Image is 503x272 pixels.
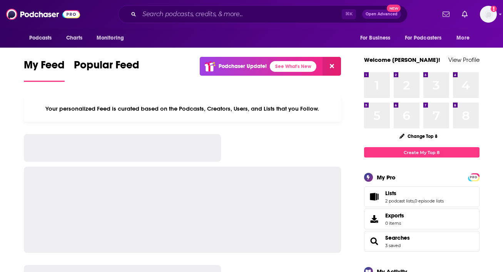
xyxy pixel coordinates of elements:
span: Lists [385,190,396,197]
a: My Feed [24,58,65,82]
button: Show profile menu [480,6,497,23]
span: Logged in as k_murphy [480,6,497,23]
span: Open Advanced [366,12,398,16]
div: Search podcasts, credits, & more... [118,5,408,23]
a: View Profile [448,56,480,63]
span: For Business [360,33,391,43]
a: Lists [367,191,382,202]
span: Monitoring [97,33,124,43]
img: Podchaser - Follow, Share and Rate Podcasts [6,7,80,22]
button: Open AdvancedNew [362,10,401,19]
img: User Profile [480,6,497,23]
span: New [387,5,401,12]
button: open menu [91,31,134,45]
a: Searches [385,234,410,241]
span: Podcasts [29,33,52,43]
a: Popular Feed [74,58,139,82]
a: Charts [61,31,87,45]
span: Charts [66,33,83,43]
div: My Pro [377,174,396,181]
a: Show notifications dropdown [439,8,453,21]
a: PRO [469,174,478,180]
a: 0 episode lists [414,198,444,204]
input: Search podcasts, credits, & more... [139,8,342,20]
span: 0 items [385,221,404,226]
a: See What's New [270,61,316,72]
span: My Feed [24,58,65,76]
span: Exports [367,214,382,224]
button: open menu [24,31,62,45]
button: open menu [355,31,400,45]
svg: Add a profile image [491,6,497,12]
span: Exports [385,212,404,219]
span: Popular Feed [74,58,139,76]
div: Your personalized Feed is curated based on the Podcasts, Creators, Users, and Lists that you Follow. [24,96,341,122]
a: Lists [385,190,444,197]
span: Searches [364,231,480,252]
p: Podchaser Update! [219,63,267,70]
span: Lists [364,186,480,207]
button: open menu [451,31,479,45]
span: More [456,33,470,43]
a: 3 saved [385,243,401,248]
a: Exports [364,209,480,229]
a: 2 podcast lists [385,198,414,204]
span: For Podcasters [405,33,442,43]
button: open menu [400,31,453,45]
a: Create My Top 8 [364,147,480,158]
span: ⌘ K [342,9,356,19]
span: PRO [469,174,478,180]
a: Searches [367,236,382,247]
button: Change Top 8 [395,131,443,141]
a: Welcome [PERSON_NAME]! [364,56,440,63]
a: Show notifications dropdown [459,8,471,21]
